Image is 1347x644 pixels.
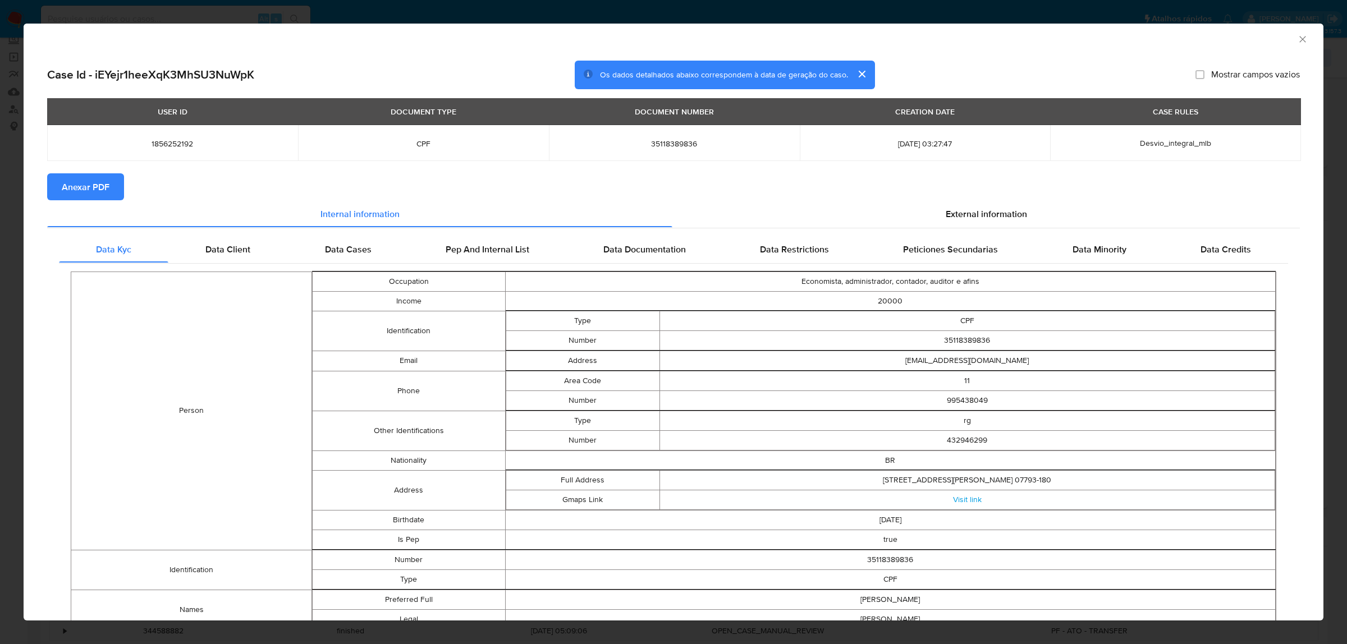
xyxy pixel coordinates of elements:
div: closure-recommendation-modal [24,24,1323,620]
span: Mostrar campos vazios [1211,69,1300,80]
td: Area Code [506,371,659,390]
td: [PERSON_NAME] [505,590,1276,609]
td: [EMAIL_ADDRESS][DOMAIN_NAME] [659,351,1275,370]
td: rg [659,411,1275,430]
div: CASE RULES [1146,102,1205,121]
td: Number [313,550,505,569]
div: Detailed internal info [59,236,1288,263]
button: cerrar [848,61,875,88]
td: 35118389836 [659,330,1275,350]
td: Phone [313,371,505,411]
td: CPF [659,311,1275,330]
span: Desvio_integral_mlb [1140,137,1211,149]
td: Address [506,351,659,370]
td: Number [506,430,659,450]
td: [PERSON_NAME] [505,609,1276,629]
td: Is Pep [313,530,505,549]
td: 20000 [505,291,1276,311]
span: Peticiones Secundarias [903,242,998,255]
td: Number [506,330,659,350]
td: Nationality [313,450,505,470]
span: [DATE] 03:27:47 [813,139,1037,149]
td: Person [71,272,312,550]
h2: Case Id - iEYejr1heeXqK3MhSU3NuWpK [47,67,254,82]
td: Income [313,291,505,311]
td: Full Address [506,470,659,490]
span: Data Documentation [603,242,686,255]
td: Gmaps Link [506,490,659,509]
span: CPF [311,139,535,149]
span: Os dados detalhados abaixo correspondem à data de geração do caso. [600,69,848,80]
span: Data Client [205,242,250,255]
a: Visit link [953,494,982,505]
button: Anexar PDF [47,173,124,200]
span: 1856252192 [61,139,285,149]
span: Pep And Internal List [446,242,529,255]
td: Occupation [313,272,505,291]
td: Names [71,590,312,629]
input: Mostrar campos vazios [1195,70,1204,79]
span: Internal information [320,207,400,220]
div: USER ID [151,102,194,121]
td: Type [313,569,505,589]
span: Data Cases [325,242,372,255]
td: Address [313,470,505,510]
td: 11 [659,371,1275,390]
td: CPF [505,569,1276,589]
td: BR [505,450,1276,470]
td: Economista, administrador, contador, auditor e afins [505,272,1276,291]
td: Email [313,351,505,371]
td: Type [506,311,659,330]
span: Data Credits [1201,242,1251,255]
div: DOCUMENT TYPE [384,102,463,121]
div: Detailed info [47,200,1300,227]
td: 432946299 [659,430,1275,450]
span: 35118389836 [562,139,786,149]
span: Data Minority [1073,242,1126,255]
button: Fechar a janela [1297,34,1307,44]
td: true [505,530,1276,549]
div: DOCUMENT NUMBER [628,102,721,121]
td: Other Identifications [313,411,505,450]
div: CREATION DATE [888,102,961,121]
td: Number [506,390,659,410]
td: 35118389836 [505,550,1276,569]
span: Anexar PDF [62,174,109,199]
td: Identification [71,550,312,590]
td: Legal [313,609,505,629]
td: [STREET_ADDRESS][PERSON_NAME] 07793-180 [659,470,1275,490]
td: 995438049 [659,390,1275,410]
td: Type [506,411,659,430]
td: Preferred Full [313,590,505,609]
td: Identification [313,311,505,351]
span: Data Kyc [96,242,131,255]
td: [DATE] [505,510,1276,530]
td: Birthdate [313,510,505,530]
span: External information [946,207,1027,220]
span: Data Restrictions [760,242,829,255]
